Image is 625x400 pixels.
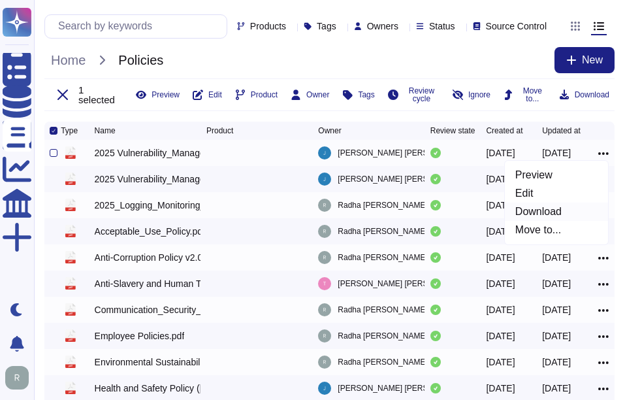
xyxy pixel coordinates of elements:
[342,90,374,100] button: Tags
[582,55,603,65] span: New
[486,356,515,369] div: [DATE]
[61,127,78,135] span: Type
[78,85,120,105] span: 1 selected
[112,50,170,70] span: Policies
[95,303,201,316] div: Communication_Security_Policy.pdf
[318,199,331,212] img: user
[318,382,331,395] img: user
[429,22,455,31] span: Status
[486,225,515,238] div: [DATE]
[542,303,571,316] div: [DATE]
[95,329,185,342] div: Employee Policies.pdf
[318,173,331,186] img: user
[505,221,608,239] a: Move to...
[486,277,515,290] div: [DATE]
[338,382,469,395] span: [PERSON_NAME] [PERSON_NAME]
[318,277,331,290] img: user
[235,90,278,100] button: Product
[542,146,571,159] div: [DATE]
[95,251,201,264] div: Anti-Corruption Policy v2.0 1.pdf
[486,382,515,395] div: [DATE]
[358,91,374,99] span: Tags
[453,90,490,100] button: Ignore
[505,203,608,221] a: Download
[306,91,329,99] span: Owner
[251,91,278,99] span: Product
[136,90,180,100] button: Preview
[542,356,571,369] div: [DATE]
[486,199,515,212] div: [DATE]
[404,87,440,103] span: Review cycle
[338,225,427,238] span: Radha [PERSON_NAME]
[575,91,609,99] span: Download
[152,91,180,99] span: Preview
[338,329,427,342] span: Radha [PERSON_NAME]
[5,366,29,390] img: user
[95,356,201,369] div: Environmental Sustainability Policy.pdf
[318,356,331,369] img: user
[505,166,608,184] a: Preview
[542,382,571,395] div: [DATE]
[504,87,546,103] button: Move to...
[318,329,331,342] img: user
[486,173,515,186] div: [DATE]
[44,50,92,70] span: Home
[3,363,38,392] button: user
[95,277,201,290] div: Anti-Slavery and Human Trafficking Policy (1).pdf
[486,329,515,342] div: [DATE]
[486,146,515,159] div: [DATE]
[338,303,427,316] span: Radha [PERSON_NAME]
[318,251,331,264] img: user
[486,303,515,316] div: [DATE]
[52,15,227,38] input: Search by keywords
[542,251,571,264] div: [DATE]
[430,127,475,135] span: Review state
[95,382,201,395] div: Health and Safety Policy ([GEOGRAPHIC_DATA]).pdf
[317,22,336,31] span: Tags
[318,225,331,238] img: user
[291,90,329,100] button: Owner
[554,47,615,73] button: New
[318,127,341,135] span: Owner
[318,146,331,159] img: user
[95,225,201,238] div: Acceptable_Use_Policy.pdf
[318,303,331,316] img: user
[338,199,427,212] span: Radha [PERSON_NAME]
[95,127,116,135] span: Name
[388,87,440,103] button: Review cycle
[468,91,490,99] span: Ignore
[542,277,571,290] div: [DATE]
[367,22,398,31] span: Owners
[338,146,469,159] span: [PERSON_NAME] [PERSON_NAME]
[559,90,609,100] button: Download
[338,277,469,290] span: [PERSON_NAME] [PERSON_NAME]
[505,184,608,203] a: Edit
[95,173,201,186] div: 2025 Vulnerability_Management_Procedure.pdf
[338,251,427,264] span: Radha [PERSON_NAME]
[193,90,222,100] button: Edit
[542,329,571,342] div: [DATE]
[338,356,427,369] span: Radha [PERSON_NAME]
[95,146,201,159] div: 2025 Vulnerability_Management_Policy.pdf
[486,251,515,264] div: [DATE]
[519,87,546,103] span: Move to...
[486,127,522,135] span: Created at
[338,173,469,186] span: [PERSON_NAME] [PERSON_NAME]
[250,22,286,31] span: Products
[95,199,201,212] div: 2025_Logging_Monitoring_Policy.pdf
[206,127,233,135] span: Product
[486,22,547,31] span: Source Control
[542,127,581,135] span: Updated at
[208,91,222,99] span: Edit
